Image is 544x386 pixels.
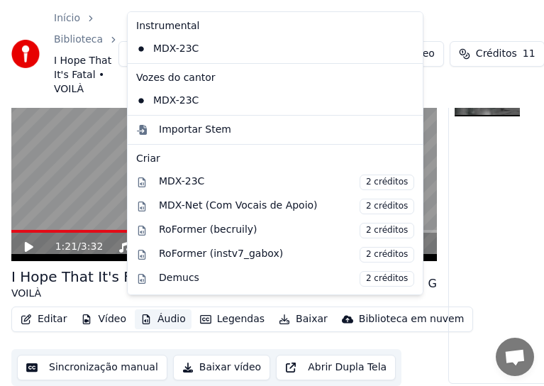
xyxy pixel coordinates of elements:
span: 2 créditos [360,175,414,190]
button: Baixar [273,309,333,329]
div: MDX-23C [131,38,399,60]
span: 2 créditos [360,271,414,287]
div: RoFormer (instv7_gabox) [159,247,414,263]
div: Criar [136,152,414,166]
div: VOILÀ [11,287,157,301]
nav: breadcrumb [54,11,118,96]
span: 2 créditos [360,223,414,238]
div: / [55,240,89,254]
button: Áudio [135,309,191,329]
div: Biblioteca em nuvem [359,312,465,326]
div: G [428,275,437,292]
button: Legendas [194,309,270,329]
div: Importar Stem [159,123,231,137]
button: Abrir Dupla Tela [276,355,396,380]
button: Editar [15,309,72,329]
div: MDX-23C [159,175,414,190]
span: 2 créditos [360,247,414,263]
div: I Hope That It's Fatal [11,267,157,287]
div: Instrumental [131,15,420,38]
div: MDX-23C [131,89,399,112]
a: Início [54,11,80,26]
a: Biblioteca [54,33,103,47]
span: Créditos [476,47,517,61]
span: 3:32 [81,240,103,254]
div: Vozes do cantor [131,67,420,89]
button: Criar [118,41,178,67]
span: 2 créditos [360,199,414,214]
div: Demucs [159,271,414,287]
button: Vídeo [75,309,132,329]
button: Sincronização manual [17,355,167,380]
div: MDX-Net (Com Vocais de Apoio) [159,199,414,214]
img: youka [11,40,40,68]
button: Baixar vídeo [173,355,270,380]
div: Bate-papo aberto [496,338,534,376]
span: I Hope That It's Fatal • VOILÀ [54,54,118,96]
span: 11 [523,47,535,61]
div: RoFormer (becruily) [159,223,414,238]
span: 1:21 [55,240,77,254]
